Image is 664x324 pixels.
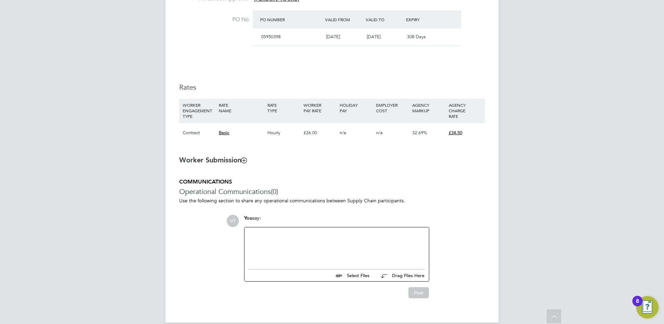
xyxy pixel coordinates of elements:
div: RATE TYPE [266,99,302,117]
button: Post [408,287,429,298]
span: £34.50 [449,130,462,136]
span: (0) [271,187,278,196]
b: Worker Submission [179,156,247,164]
h3: Rates [179,83,485,92]
span: VT [227,215,239,227]
label: PO No [179,16,249,23]
span: [DATE] [367,34,381,40]
div: WORKER ENGAGEMENT TYPE [181,99,217,122]
h3: Operational Communications [179,187,485,196]
span: Basic [219,130,229,136]
span: 308 Days [407,34,426,40]
div: £26.00 [302,123,338,143]
div: WORKER PAY RATE [302,99,338,117]
p: Use the following section to share any operational communications between Supply Chain participants. [179,197,485,204]
span: 05950398 [261,34,281,40]
span: [DATE] [326,34,340,40]
div: Valid From [323,13,364,26]
div: RATE NAME [217,99,265,117]
div: AGENCY MARKUP [410,99,447,117]
h5: COMMUNICATIONS [179,178,485,186]
div: PO Number [258,13,323,26]
div: EMPLOYER COST [374,99,410,117]
div: Hourly [266,123,302,143]
div: say: [244,215,429,227]
button: Open Resource Center, 8 new notifications [636,296,658,318]
div: Expiry [404,13,445,26]
span: n/a [376,130,383,136]
span: You [244,215,252,221]
span: n/a [340,130,346,136]
button: Drag Files Here [375,268,425,283]
div: Valid To [364,13,405,26]
div: HOLIDAY PAY [338,99,374,117]
div: AGENCY CHARGE RATE [447,99,483,122]
div: 8 [636,301,639,310]
span: 32.69% [412,130,427,136]
div: Contract [181,123,217,143]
